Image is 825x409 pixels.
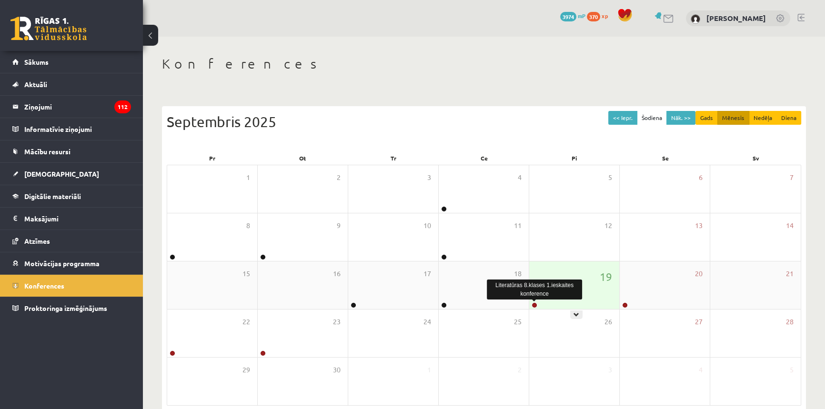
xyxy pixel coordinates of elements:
span: 16 [333,269,341,279]
a: Ziņojumi112 [12,96,131,118]
span: 5 [790,365,794,375]
span: 3 [608,365,612,375]
button: Nedēļa [749,111,777,125]
span: 22 [242,317,250,327]
span: 3 [427,172,431,183]
span: xp [602,12,608,20]
span: 11 [514,220,522,231]
span: Digitālie materiāli [24,192,81,200]
span: 9 [337,220,341,231]
div: Pr [167,151,257,165]
span: Konferences [24,281,64,290]
span: Aktuāli [24,80,47,89]
span: 26 [604,317,612,327]
span: 4 [518,172,522,183]
a: 3974 mP [560,12,585,20]
h1: Konferences [162,56,806,72]
span: 5 [608,172,612,183]
legend: Ziņojumi [24,96,131,118]
img: Kārlis Bergs [691,14,700,24]
i: 112 [114,100,131,113]
span: 25 [514,317,522,327]
span: 21 [786,269,794,279]
span: Mācību resursi [24,147,70,156]
span: Motivācijas programma [24,259,100,268]
span: 29 [242,365,250,375]
div: Septembris 2025 [167,111,801,132]
a: Informatīvie ziņojumi [12,118,131,140]
a: Rīgas 1. Tālmācības vidusskola [10,17,87,40]
span: 8 [246,220,250,231]
a: Mācību resursi [12,140,131,162]
span: 2 [518,365,522,375]
div: Sv [711,151,801,165]
div: Se [620,151,710,165]
div: Tr [348,151,439,165]
div: Ce [439,151,529,165]
a: Konferences [12,275,131,297]
a: Motivācijas programma [12,252,131,274]
a: Aktuāli [12,73,131,95]
span: Proktoringa izmēģinājums [24,304,107,312]
span: 30 [333,365,341,375]
span: 20 [695,269,703,279]
span: 4 [699,365,703,375]
button: Gads [695,111,718,125]
span: 10 [423,220,431,231]
span: 14 [786,220,794,231]
span: 1 [427,365,431,375]
button: Nāk. >> [666,111,695,125]
span: 1 [246,172,250,183]
span: 6 [699,172,703,183]
button: Diena [776,111,801,125]
span: 24 [423,317,431,327]
span: 17 [423,269,431,279]
span: 12 [604,220,612,231]
span: 13 [695,220,703,231]
button: Mēnesis [717,111,749,125]
a: [PERSON_NAME] [706,13,766,23]
span: [DEMOGRAPHIC_DATA] [24,170,99,178]
span: 370 [587,12,600,21]
span: 19 [600,269,612,285]
span: Atzīmes [24,237,50,245]
span: mP [578,12,585,20]
legend: Informatīvie ziņojumi [24,118,131,140]
div: Literatūras 8.klases 1.ieskaites konference [487,279,582,299]
a: Digitālie materiāli [12,185,131,207]
div: Pi [529,151,620,165]
a: Sākums [12,51,131,73]
button: << Iepr. [608,111,637,125]
span: 15 [242,269,250,279]
span: 27 [695,317,703,327]
a: Maksājumi [12,208,131,229]
legend: Maksājumi [24,208,131,229]
span: 23 [333,317,341,327]
div: Ot [257,151,348,165]
span: Sākums [24,58,49,66]
a: 370 xp [587,12,613,20]
a: Atzīmes [12,230,131,252]
a: [DEMOGRAPHIC_DATA] [12,163,131,185]
span: 2 [337,172,341,183]
span: 28 [786,317,794,327]
span: 3974 [560,12,576,21]
a: Proktoringa izmēģinājums [12,297,131,319]
span: 7 [790,172,794,183]
span: 18 [514,269,522,279]
button: Šodiena [637,111,667,125]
